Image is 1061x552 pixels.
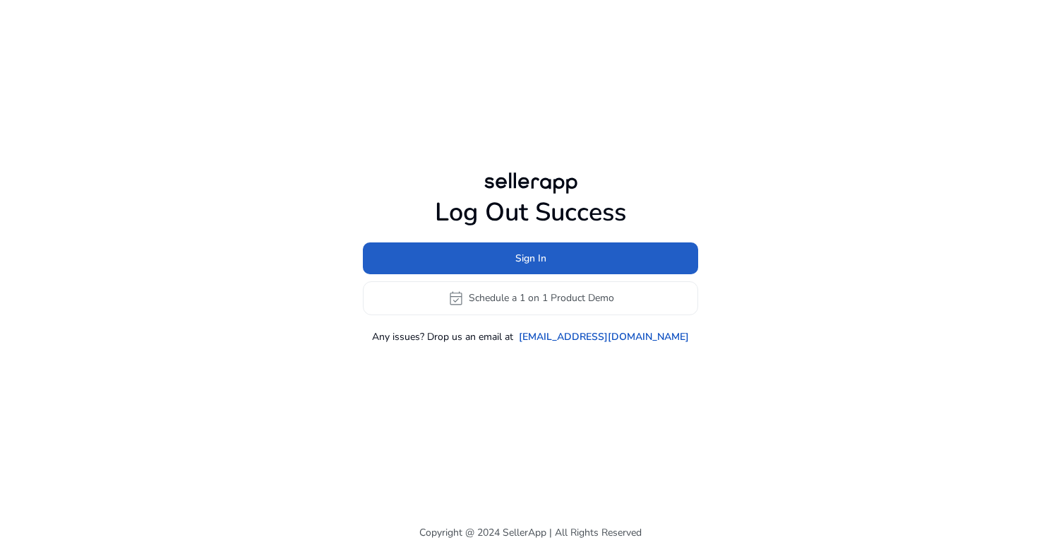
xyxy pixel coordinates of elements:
[363,242,698,274] button: Sign In
[363,281,698,315] button: event_availableSchedule a 1 on 1 Product Demo
[515,251,546,266] span: Sign In
[363,197,698,228] h1: Log Out Success
[519,329,689,344] a: [EMAIL_ADDRESS][DOMAIN_NAME]
[448,290,464,307] span: event_available
[372,329,513,344] p: Any issues? Drop us an email at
